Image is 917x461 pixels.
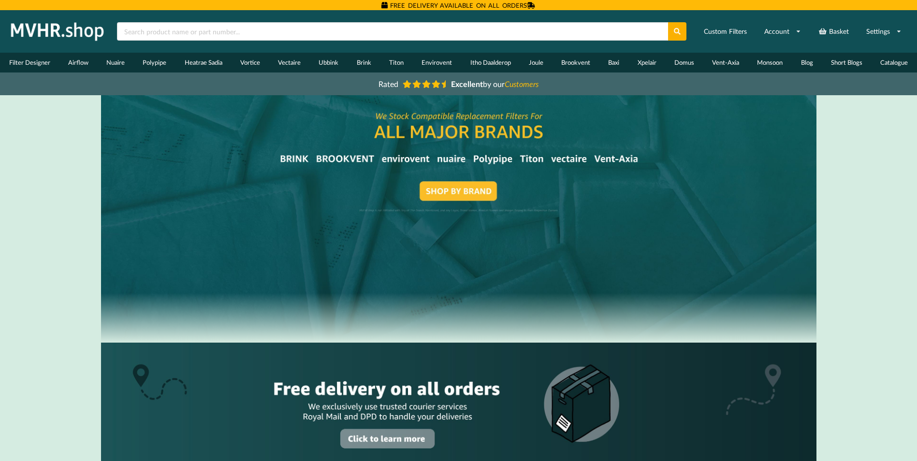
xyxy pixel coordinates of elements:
[413,53,461,72] a: Envirovent
[748,53,792,72] a: Monsoon
[231,53,269,72] a: Vortice
[812,23,855,40] a: Basket
[505,79,539,88] i: Customers
[175,53,231,72] a: Heatrae Sadia
[59,53,97,72] a: Airflow
[665,53,703,72] a: Domus
[7,19,108,43] img: mvhr.shop.png
[461,53,520,72] a: Itho Daalderop
[758,23,807,40] a: Account
[451,79,483,88] b: Excellent
[372,76,546,92] a: Rated Excellentby ourCustomers
[860,23,908,40] a: Settings
[552,53,599,72] a: Brookvent
[134,53,175,72] a: Polypipe
[451,79,539,88] span: by our
[348,53,380,72] a: Brink
[698,23,753,40] a: Custom Filters
[310,53,348,72] a: Ubbink
[380,53,412,72] a: Titon
[269,53,310,72] a: Vectaire
[628,53,665,72] a: Xpelair
[822,53,871,72] a: Short Blogs
[599,53,628,72] a: Baxi
[792,53,822,72] a: Blog
[117,22,668,41] input: Search product name or part number...
[520,53,552,72] a: Joule
[872,53,917,72] a: Catalogue
[98,53,134,72] a: Nuaire
[378,79,398,88] span: Rated
[703,53,748,72] a: Vent-Axia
